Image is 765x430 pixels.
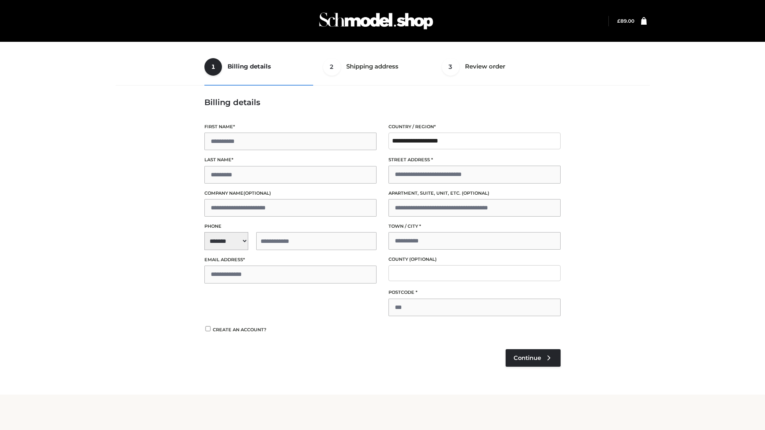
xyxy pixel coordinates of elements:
[204,256,377,264] label: Email address
[204,98,561,107] h3: Billing details
[243,190,271,196] span: (optional)
[204,223,377,230] label: Phone
[204,190,377,197] label: Company name
[204,123,377,131] label: First name
[388,123,561,131] label: Country / Region
[388,190,561,197] label: Apartment, suite, unit, etc.
[617,18,634,24] a: £89.00
[204,156,377,164] label: Last name
[617,18,620,24] span: £
[388,289,561,296] label: Postcode
[213,327,267,332] span: Create an account?
[204,326,212,331] input: Create an account?
[388,156,561,164] label: Street address
[617,18,634,24] bdi: 89.00
[409,256,437,262] span: (optional)
[316,5,436,37] img: Schmodel Admin 964
[388,256,561,263] label: County
[506,349,561,367] a: Continue
[462,190,489,196] span: (optional)
[388,223,561,230] label: Town / City
[514,354,541,362] span: Continue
